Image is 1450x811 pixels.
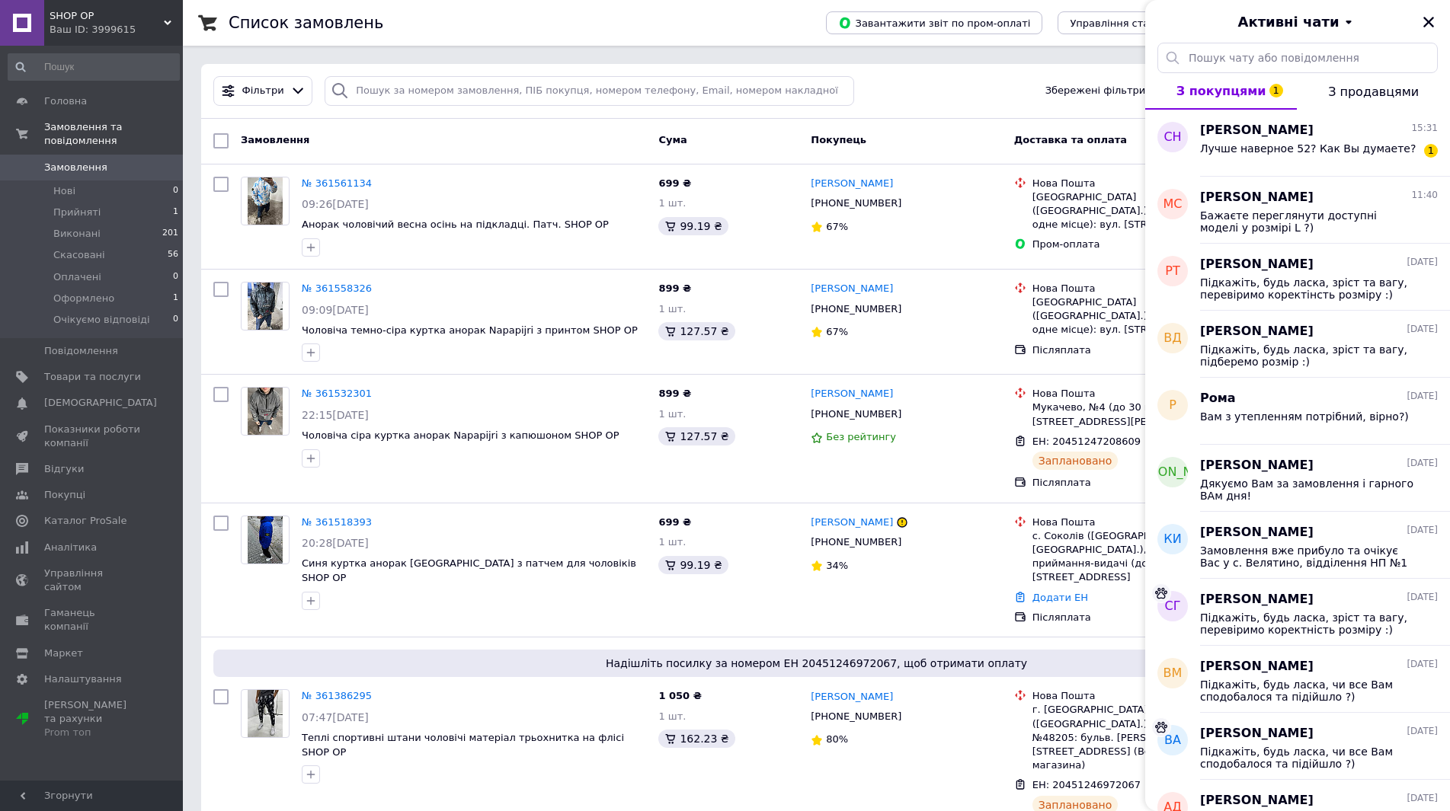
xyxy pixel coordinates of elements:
div: 99.19 ₴ [658,217,728,235]
button: СГ[PERSON_NAME][DATE]Підкажіть, будь ласка, зріст та вагу, перевіримо коректність розміру :) [1145,579,1450,646]
span: Активні чати [1237,12,1339,32]
div: Нова Пошта [1032,387,1246,401]
button: ки[PERSON_NAME][DATE]Замовлення вже прибуло та очікує Вас у с. Велятино, відділення НП №1 :) [1145,512,1450,579]
span: 1 шт. [658,408,686,420]
span: З продавцями [1328,85,1419,99]
button: ВД[PERSON_NAME][DATE]Підкажіть, будь ласка, зріст та вагу, підберемо розмір :) [1145,311,1450,378]
a: Чоловіча темно-сіра куртка анорак Napapijri з принтом SHOP OP [302,324,638,336]
a: Фото товару [241,689,290,738]
span: 0 [173,270,178,284]
button: Активні чати [1188,12,1407,32]
div: Нова Пошта [1032,282,1246,295]
span: Показники роботи компанії [44,423,141,450]
span: Прийняті [53,206,101,219]
span: Скасовані [53,248,105,262]
span: [PERSON_NAME] [1200,457,1314,474]
a: № 361561134 [302,177,372,189]
span: Відгуки [44,462,84,476]
span: СГ [1165,598,1181,615]
span: Товари та послуги [44,370,141,384]
span: Дякуємо Вам за замовлення і гарного ВАм дня! [1200,477,1416,502]
span: ВА [1164,732,1181,749]
span: [PERSON_NAME] [1200,792,1314,809]
span: ки [1164,531,1181,548]
span: ЕН: 20451246972067 [1032,779,1141,790]
a: № 361558326 [302,283,372,294]
span: [PERSON_NAME] [1200,725,1314,742]
div: Нова Пошта [1032,516,1246,529]
span: [PERSON_NAME] [1200,524,1314,541]
img: Фото товару [248,388,283,435]
a: [PERSON_NAME] [811,387,893,401]
span: Аналітика [44,541,97,554]
span: 11:40 [1411,189,1438,202]
span: 0 [173,313,178,327]
span: [PERSON_NAME] [1200,122,1314,139]
span: Нові [53,184,75,198]
a: [PERSON_NAME] [811,690,893,704]
span: ВД [1164,330,1181,347]
span: 67% [826,326,848,337]
span: Лучше наверное 52? Как Вы думаете? [1200,142,1416,155]
span: 1 шт. [658,536,686,548]
div: 127.57 ₴ [658,427,735,445]
div: Мукачево, №4 (до 30 кг на одно место): [STREET_ADDRESS][PERSON_NAME]. 1 [1032,401,1246,428]
span: 1 шт. [658,303,686,315]
span: 1 шт. [658,197,686,209]
div: [GEOGRAPHIC_DATA] ([GEOGRAPHIC_DATA].), №11 (до 30 кг на одне місце): вул. [STREET_ADDRESS] [1032,190,1246,232]
span: [DATE] [1407,457,1438,470]
span: [DATE] [1407,591,1438,604]
span: 1 шт. [658,710,686,722]
span: МС [1164,196,1183,213]
img: Фото товару [248,177,283,225]
span: [DATE] [1407,323,1438,336]
button: З продавцями [1297,73,1450,110]
span: Маркет [44,647,83,660]
button: Управління статусами [1058,11,1199,34]
img: Фото товару [248,690,283,737]
span: Вам з утепленням потрібний, вірно?) [1200,410,1409,423]
span: [PERSON_NAME] [1200,658,1314,675]
span: Покупець [811,134,866,145]
div: Prom топ [44,726,141,739]
span: Каталог ProSale [44,514,126,528]
span: Збережені фільтри: [1045,84,1149,98]
span: Надішліть посилку за номером ЕН 20451246972067, щоб отримати оплату [219,656,1413,671]
span: 34% [826,560,848,571]
div: 162.23 ₴ [658,730,735,748]
span: [PERSON_NAME] [1200,256,1314,273]
span: [PERSON_NAME] [1200,189,1314,206]
span: Фільтри [242,84,284,98]
span: Підкажіть, будь ласка, чи все Вам сподобалося та підійшло ?) [1200,746,1416,770]
span: Замовлення вже прибуло та очікує Вас у с. Велятино, відділення НП №1 :) [1200,544,1416,569]
a: Анорак чоловічий весна осінь на підкладці. Патч. SHOP OP [302,219,609,230]
span: 80% [826,733,848,745]
button: Закрити [1420,13,1438,31]
span: Підкажіть, будь ласка, чи все Вам сподобалося та підійшло ?) [1200,678,1416,703]
span: Покупці [44,488,85,502]
a: № 361518393 [302,516,372,528]
span: Замовлення та повідомлення [44,120,183,148]
span: [DATE] [1407,524,1438,537]
span: ЕН: 20451247208609 [1032,436,1141,447]
div: Нова Пошта [1032,177,1246,190]
button: РТ[PERSON_NAME][DATE]Підкажіть, будь ласка, зріст та вагу, перевіримо коректінсть розміру :) [1145,244,1450,311]
span: Підкажіть, будь ласка, зріст та вагу, перевіримо коректність розміру :) [1200,611,1416,636]
a: Фото товару [241,177,290,225]
span: [DATE] [1407,725,1438,738]
div: [PHONE_NUMBER] [808,404,904,424]
span: 09:26[DATE] [302,198,369,210]
span: Виконані [53,227,101,241]
div: с. Соколів ([GEOGRAPHIC_DATA], [GEOGRAPHIC_DATA].), Пункт приймання-видачі (до 30 кг): вул. [STRE... [1032,529,1246,585]
span: Налаштування [44,672,122,686]
button: МС[PERSON_NAME]11:40Бажаєте переглянути доступні моделі у розмірі L ?) [1145,177,1450,244]
span: Завантажити звіт по пром-оплаті [838,16,1030,30]
img: Фото товару [248,516,283,564]
span: [PERSON_NAME] [1200,591,1314,608]
span: [PERSON_NAME] та рахунки [44,698,141,740]
span: Управління сайтом [44,567,141,594]
button: [PERSON_NAME][PERSON_NAME][DATE]Дякуємо Вам за замовлення і гарного ВАм дня! [1145,445,1450,512]
span: З покупцями [1176,84,1266,98]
